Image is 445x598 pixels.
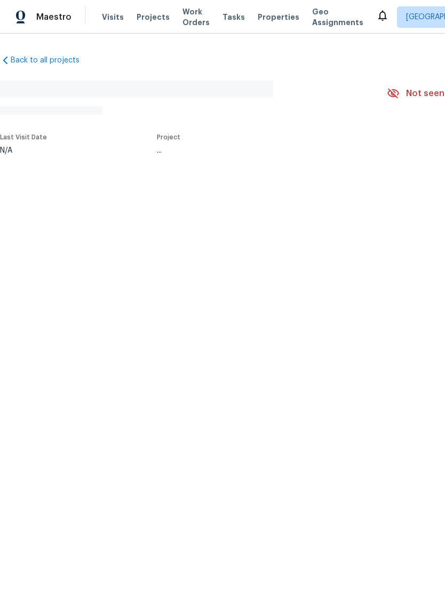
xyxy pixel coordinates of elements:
[182,6,210,28] span: Work Orders
[258,12,299,22] span: Properties
[157,134,180,140] span: Project
[137,12,170,22] span: Projects
[36,12,71,22] span: Maestro
[102,12,124,22] span: Visits
[157,147,362,154] div: ...
[312,6,363,28] span: Geo Assignments
[222,13,245,21] span: Tasks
